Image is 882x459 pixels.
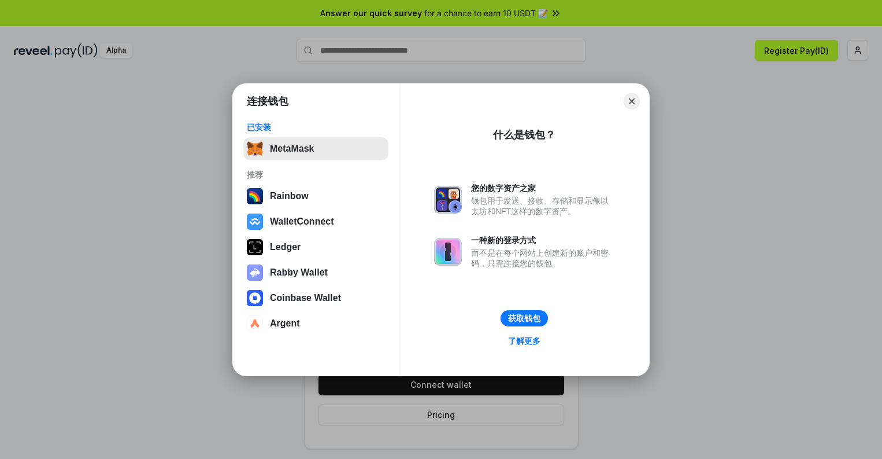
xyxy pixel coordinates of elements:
button: Close [624,93,640,109]
div: 钱包用于发送、接收、存储和显示像以太坊和NFT这样的数字资产。 [471,196,614,216]
div: 您的数字资产之家 [471,183,614,193]
div: 而不是在每个网站上创建新的账户和密码，只需连接您的钱包。 [471,248,614,269]
button: MetaMask [243,137,388,160]
div: Argent [270,318,300,329]
button: Rabby Wallet [243,261,388,284]
div: 已安装 [247,122,385,133]
img: svg+xml,%3Csvg%20width%3D%2228%22%20height%3D%2228%22%20viewBox%3D%220%200%2028%2028%22%20fill%3D... [247,290,263,306]
img: svg+xml,%3Csvg%20xmlns%3D%22http%3A%2F%2Fwww.w3.org%2F2000%2Fsvg%22%20fill%3D%22none%22%20viewBox... [434,238,462,266]
a: 了解更多 [501,333,547,348]
img: svg+xml,%3Csvg%20xmlns%3D%22http%3A%2F%2Fwww.w3.org%2F2000%2Fsvg%22%20width%3D%2228%22%20height%3... [247,239,263,255]
div: Rabby Wallet [270,267,328,278]
button: Rainbow [243,185,388,208]
div: 什么是钱包？ [493,128,555,142]
div: Ledger [270,242,301,252]
button: Coinbase Wallet [243,287,388,310]
img: svg+xml,%3Csvg%20width%3D%22120%22%20height%3D%22120%22%20viewBox%3D%220%200%20120%20120%22%20fil... [247,188,263,204]
div: Coinbase Wallet [270,293,341,303]
img: svg+xml,%3Csvg%20width%3D%2228%22%20height%3D%2228%22%20viewBox%3D%220%200%2028%2028%22%20fill%3D... [247,214,263,230]
h1: 连接钱包 [247,94,288,108]
div: WalletConnect [270,216,334,227]
button: 获取钱包 [501,310,548,326]
div: 了解更多 [508,336,540,346]
div: MetaMask [270,144,314,154]
div: Rainbow [270,191,309,201]
img: svg+xml,%3Csvg%20xmlns%3D%22http%3A%2F%2Fwww.w3.org%2F2000%2Fsvg%22%20fill%3D%22none%22%20viewBox... [434,186,462,214]
div: 一种新的登录方式 [471,235,614,245]
button: WalletConnect [243,210,388,233]
div: 获取钱包 [508,313,540,324]
div: 推荐 [247,170,385,180]
img: svg+xml,%3Csvg%20width%3D%2228%22%20height%3D%2228%22%20viewBox%3D%220%200%2028%2028%22%20fill%3D... [247,315,263,332]
button: Ledger [243,236,388,259]
img: svg+xml,%3Csvg%20fill%3D%22none%22%20height%3D%2233%22%20viewBox%3D%220%200%2035%2033%22%20width%... [247,141,263,157]
button: Argent [243,312,388,335]
img: svg+xml,%3Csvg%20xmlns%3D%22http%3A%2F%2Fwww.w3.org%2F2000%2Fsvg%22%20fill%3D%22none%22%20viewBox... [247,265,263,281]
